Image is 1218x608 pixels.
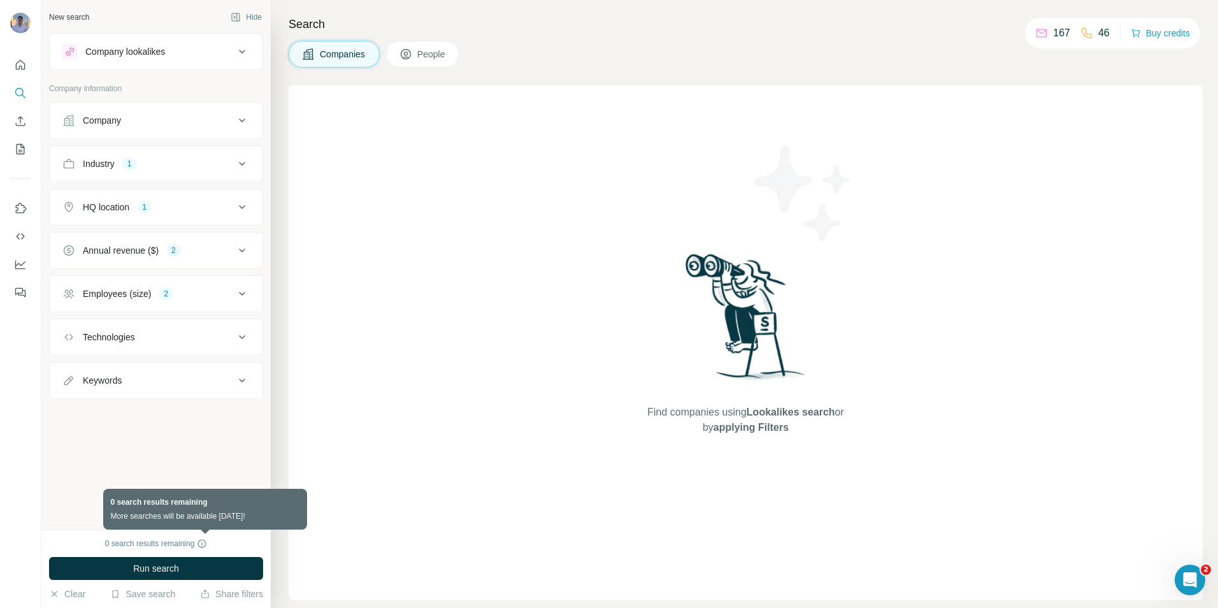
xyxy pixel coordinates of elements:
[50,105,262,136] button: Company
[83,374,122,387] div: Keywords
[49,588,85,600] button: Clear
[50,322,262,352] button: Technologies
[713,422,789,433] span: applying Filters
[417,48,447,61] span: People
[50,235,262,266] button: Annual revenue ($)2
[320,48,366,61] span: Companies
[200,588,263,600] button: Share filters
[1131,24,1190,42] button: Buy credits
[159,288,173,300] div: 2
[49,557,263,580] button: Run search
[50,36,262,67] button: Company lookalikes
[137,201,152,213] div: 1
[1175,565,1205,595] iframe: Intercom live chat
[10,54,31,76] button: Quick start
[10,253,31,276] button: Dashboard
[746,136,861,251] img: Surfe Illustration - Stars
[50,365,262,396] button: Keywords
[83,114,121,127] div: Company
[83,331,135,344] div: Technologies
[49,11,89,23] div: New search
[10,110,31,133] button: Enrich CSV
[83,201,129,214] div: HQ location
[289,15,1203,33] h4: Search
[10,197,31,220] button: Use Surfe on LinkedIn
[747,407,835,417] span: Lookalikes search
[10,13,31,33] img: Avatar
[166,245,181,256] div: 2
[10,225,31,248] button: Use Surfe API
[10,82,31,105] button: Search
[222,8,271,27] button: Hide
[1053,25,1070,41] p: 167
[49,83,263,94] p: Company information
[83,157,115,170] div: Industry
[50,192,262,222] button: HQ location1
[50,148,262,179] button: Industry1
[105,538,208,549] div: 0 search results remaining
[85,45,165,58] div: Company lookalikes
[110,588,175,600] button: Save search
[10,281,31,304] button: Feedback
[83,287,151,300] div: Employees (size)
[643,405,847,435] span: Find companies using or by
[122,158,137,170] div: 1
[680,250,812,393] img: Surfe Illustration - Woman searching with binoculars
[1201,565,1211,575] span: 2
[50,279,262,309] button: Employees (size)2
[1098,25,1110,41] p: 46
[10,138,31,161] button: My lists
[83,244,159,257] div: Annual revenue ($)
[133,562,179,575] span: Run search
